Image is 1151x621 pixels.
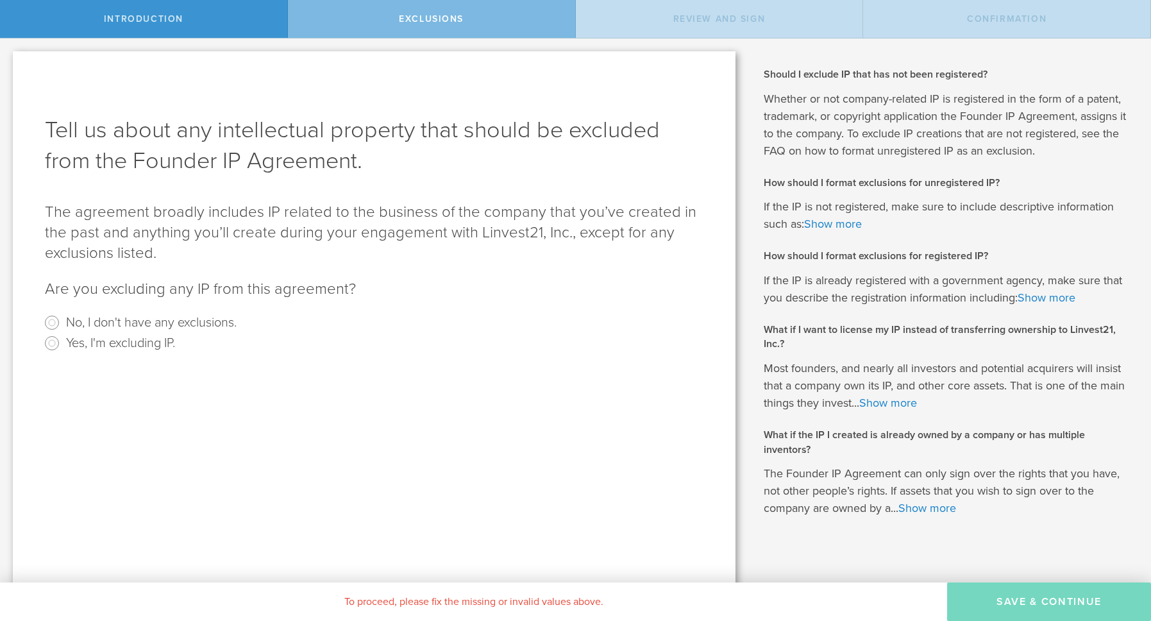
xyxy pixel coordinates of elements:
[764,198,1132,233] p: If the IP is not registered, make sure to include descriptive information such as:
[399,13,464,24] span: Exclusions
[66,312,237,331] label: No, I don't have any exclusions.
[764,360,1132,412] p: Most founders, and nearly all investors and potential acquirers will insist that a company own it...
[859,396,917,410] a: Show more
[947,583,1151,621] button: Save & Continue
[1087,521,1151,583] iframe: Chat Widget
[764,249,1132,263] h2: How should I format exclusions for registered IP?
[344,595,603,608] span: To proceed, please fix the missing or invalid values above.
[45,279,703,300] p: Are you excluding any IP from this agreement?
[66,333,175,352] label: Yes, I'm excluding IP.
[45,115,703,176] h1: Tell us about any intellectual property that should be excluded from the Founder IP Agreement.
[804,217,862,231] a: Show more
[764,176,1132,190] h2: How should I format exclusions for unregistered IP?
[764,465,1132,517] p: The Founder IP Agreement can only sign over the rights that you have, not other people’s rights. ...
[898,501,956,515] a: Show more
[673,13,766,24] span: Review and Sign
[764,67,1132,81] h2: Should I exclude IP that has not been registered?
[45,202,703,264] p: The agreement broadly includes IP related to the business of the company that you’ve created in t...
[764,272,1132,307] p: If the IP is already registered with a government agency, make sure that you describe the registr...
[764,323,1132,352] h2: What if I want to license my IP instead of transferring ownership to Linvest21, Inc.?
[764,428,1132,457] h2: What if the IP I created is already owned by a company or has multiple inventors?
[764,90,1132,160] p: Whether or not company-related IP is registered in the form of a patent, trademark, or copyright ...
[967,13,1046,24] span: Confirmation
[1018,291,1075,305] a: Show more
[104,13,183,24] span: Introduction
